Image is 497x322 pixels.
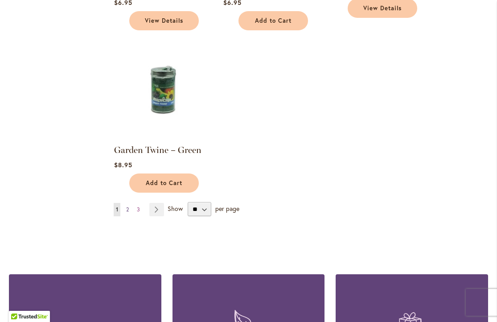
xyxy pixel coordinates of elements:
[7,290,32,315] iframe: Launch Accessibility Center
[145,17,183,25] span: View Details
[215,204,239,213] span: per page
[129,173,199,193] button: Add to Cart
[255,17,292,25] span: Add to Cart
[238,11,308,30] button: Add to Cart
[114,40,214,140] img: Garden Twine – Green
[168,204,183,213] span: Show
[114,144,201,155] a: Garden Twine – Green
[129,11,199,30] a: View Details
[363,4,402,12] span: View Details
[124,203,131,216] a: 2
[116,206,118,213] span: 1
[137,206,140,213] span: 3
[114,161,132,169] span: $8.95
[135,203,142,216] a: 3
[126,206,129,213] span: 2
[146,179,182,187] span: Add to Cart
[114,133,214,141] a: Garden Twine – Green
